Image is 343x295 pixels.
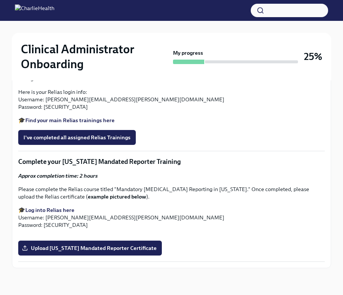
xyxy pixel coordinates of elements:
p: Please complete the Relias course titled "Mandatory [MEDICAL_DATA] Reporting in [US_STATE]." Once... [18,185,325,200]
strong: Approx completion time: 2 hours [18,172,98,179]
a: Find your main Relias trainings here [25,117,115,124]
p: Complete your [US_STATE] Mandated Reporter Training [18,157,325,166]
span: I've completed all assigned Relias Trainings [23,134,131,141]
p: 🎓 Username: [PERSON_NAME][EMAIL_ADDRESS][PERSON_NAME][DOMAIN_NAME] Password: [SECURITY_DATA] [18,206,325,229]
img: CharlieHealth [15,4,54,16]
h3: 25% [304,50,322,63]
button: I've completed all assigned Relias Trainings [18,130,136,145]
p: Here is your Relias login info: Username: [PERSON_NAME][EMAIL_ADDRESS][PERSON_NAME][DOMAIN_NAME] ... [18,88,325,111]
label: Upload [US_STATE] Mandated Reporter Certificate [18,241,162,256]
h2: Clinical Administrator Onboarding [21,42,170,72]
p: 🎓 [18,117,325,124]
strong: example pictured below [88,193,146,200]
strong: My progress [173,49,203,57]
a: Log into Relias here [25,207,74,213]
span: Upload [US_STATE] Mandated Reporter Certificate [23,244,157,252]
